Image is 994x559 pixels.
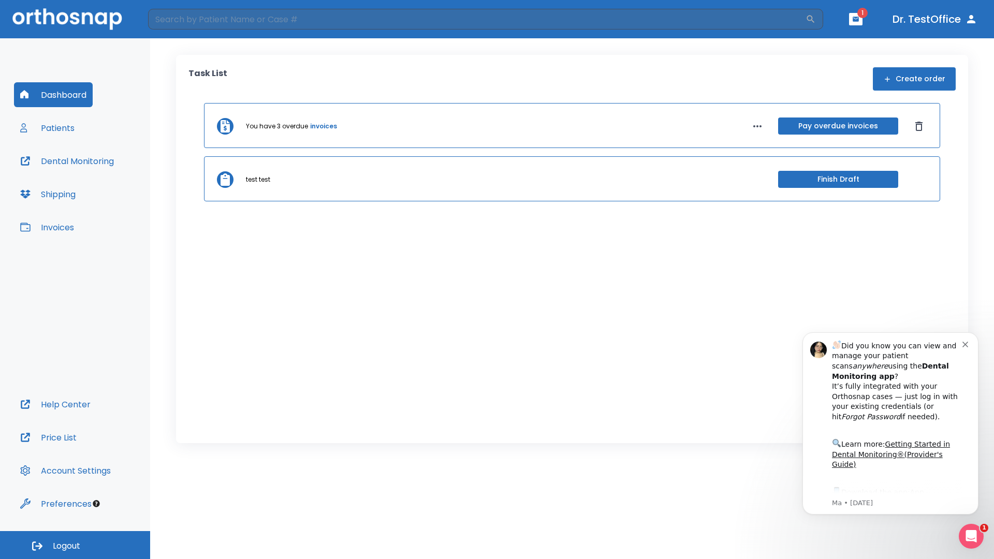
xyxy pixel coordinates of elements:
[53,540,80,552] span: Logout
[959,524,984,549] iframe: Intercom live chat
[246,175,270,184] p: test test
[14,215,80,240] button: Invoices
[873,67,956,91] button: Create order
[778,171,898,188] button: Finish Draft
[148,9,806,30] input: Search by Patient Name or Case #
[246,122,308,131] p: You have 3 overdue
[14,182,82,207] button: Shipping
[188,67,227,91] p: Task List
[14,149,120,173] button: Dental Monitoring
[45,171,137,190] a: App Store
[45,182,176,191] p: Message from Ma, sent 3w ago
[310,122,337,131] a: invoices
[857,8,868,18] span: 1
[14,458,117,483] button: Account Settings
[45,169,176,222] div: Download the app: | ​ Let us know if you need help getting started!
[92,499,101,508] div: Tooltip anchor
[911,118,927,135] button: Dismiss
[888,10,982,28] button: Dr. TestOffice
[14,392,97,417] button: Help Center
[14,491,98,516] button: Preferences
[14,115,81,140] button: Patients
[14,425,83,450] button: Price List
[14,82,93,107] button: Dashboard
[980,524,988,532] span: 1
[176,22,184,31] button: Dismiss notification
[12,8,122,30] img: Orthosnap
[787,317,994,531] iframe: Intercom notifications message
[778,117,898,135] button: Pay overdue invoices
